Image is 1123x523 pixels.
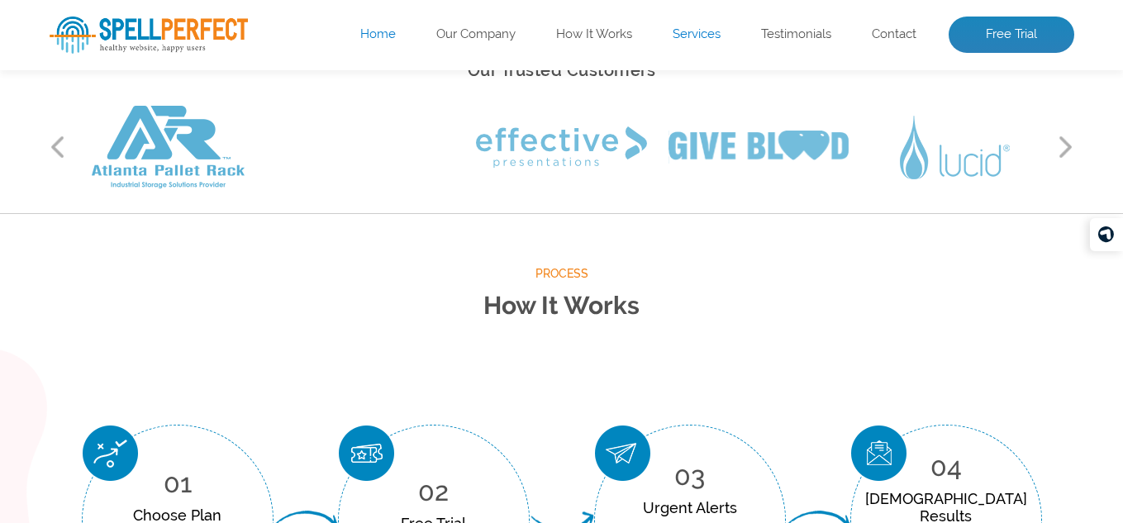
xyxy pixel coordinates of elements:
[900,116,1010,179] img: Lucid
[949,17,1074,53] a: Free Trial
[674,460,705,491] span: 03
[872,26,916,43] a: Contact
[620,499,760,516] div: Urgent Alerts
[360,26,396,43] a: Home
[339,426,394,481] img: Free Trial
[50,67,640,125] h1: Website Analysis
[50,264,1074,284] span: Process
[418,476,449,506] span: 02
[669,115,999,130] img: Free Webiste Analysis
[50,268,197,309] button: Scan Website
[50,141,640,194] p: Enter your website’s URL to see spelling mistakes, broken links and more
[664,54,1074,335] img: Free Webiste Analysis
[50,56,1074,85] h2: Our Trusted Customers
[436,26,516,43] a: Our Company
[50,67,153,125] span: Free
[1058,135,1074,159] button: Next
[83,426,138,481] img: Choose Plan
[50,284,1074,328] h2: How It Works
[556,26,632,43] a: How It Works
[476,126,647,168] img: Effective
[50,17,248,54] img: SpellPerfect
[669,131,849,164] img: Give Blood
[595,426,650,481] img: Urgent Alerts
[673,26,721,43] a: Services
[930,451,962,482] span: 04
[761,26,831,43] a: Testimonials
[50,207,504,251] input: Enter Your URL
[50,135,66,159] button: Previous
[164,468,192,498] span: 01
[851,426,906,481] img: Scan Result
